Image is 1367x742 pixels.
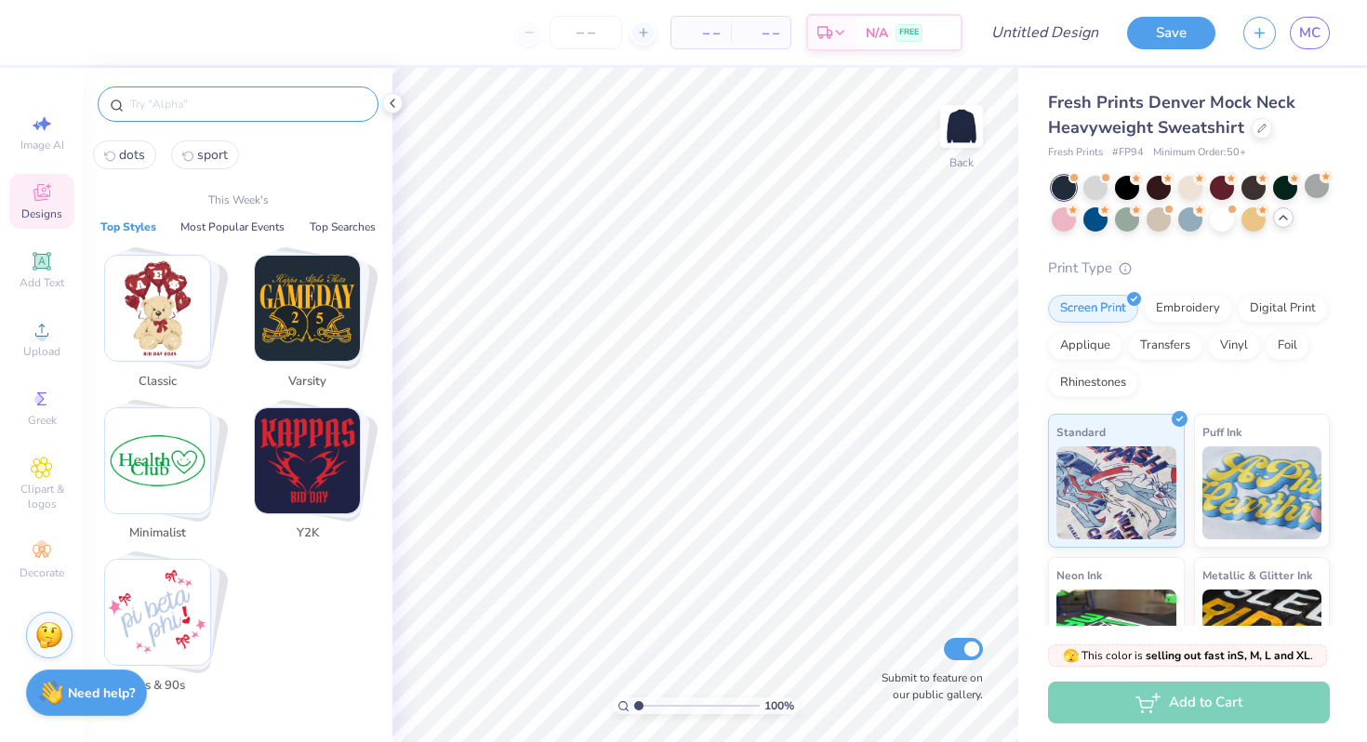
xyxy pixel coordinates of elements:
[9,482,74,511] span: Clipart & logos
[899,26,919,39] span: FREE
[28,413,57,428] span: Greek
[1063,647,1079,665] span: 🫣
[1144,295,1232,323] div: Embroidery
[1048,369,1138,397] div: Rhinestones
[197,146,228,164] span: sport
[1202,446,1322,539] img: Puff Ink
[105,560,210,665] img: 80s & 90s
[20,275,64,290] span: Add Text
[127,373,188,391] span: Classic
[95,218,162,236] button: Top Styles
[943,108,980,145] img: Back
[128,95,366,113] input: Try "Alpha"
[93,559,233,702] button: Stack Card Button 80s & 90s
[1056,446,1176,539] img: Standard
[208,192,269,208] p: This Week's
[866,23,888,43] span: N/A
[1146,648,1310,663] strong: selling out fast in S, M, L and XL
[871,669,983,703] label: Submit to feature on our public gallery.
[20,138,64,152] span: Image AI
[243,407,383,550] button: Stack Card Button Y2K
[20,565,64,580] span: Decorate
[1056,422,1106,442] span: Standard
[1048,91,1295,139] span: Fresh Prints Denver Mock Neck Heavyweight Sweatshirt
[21,206,62,221] span: Designs
[175,218,290,236] button: Most Popular Events
[1238,295,1328,323] div: Digital Print
[105,408,210,513] img: Minimalist
[127,524,188,543] span: Minimalist
[1299,22,1321,44] span: MC
[742,23,779,43] span: – –
[1112,145,1144,161] span: # FP94
[119,146,145,164] span: dots
[1048,295,1138,323] div: Screen Print
[1056,590,1176,682] img: Neon Ink
[1153,145,1246,161] span: Minimum Order: 50 +
[243,255,383,398] button: Stack Card Button Varsity
[1048,332,1122,360] div: Applique
[1202,590,1322,682] img: Metallic & Glitter Ink
[68,684,135,702] strong: Need help?
[976,14,1113,51] input: Untitled Design
[1128,332,1202,360] div: Transfers
[93,255,233,398] button: Stack Card Button Classic
[255,256,360,361] img: Varsity
[1063,647,1313,664] span: This color is .
[1056,565,1102,585] span: Neon Ink
[277,524,338,543] span: Y2K
[1202,422,1241,442] span: Puff Ink
[105,256,210,361] img: Classic
[23,344,60,359] span: Upload
[93,407,233,550] button: Stack Card Button Minimalist
[1266,332,1309,360] div: Foil
[1127,17,1215,49] button: Save
[1048,145,1103,161] span: Fresh Prints
[949,154,974,171] div: Back
[1048,258,1330,279] div: Print Type
[304,218,381,236] button: Top Searches
[93,140,156,169] button: dots0
[1290,17,1330,49] a: MC
[1208,332,1260,360] div: Vinyl
[127,677,188,696] span: 80s & 90s
[683,23,720,43] span: – –
[550,16,622,49] input: – –
[1202,565,1312,585] span: Metallic & Glitter Ink
[764,697,794,714] span: 100 %
[277,373,338,391] span: Varsity
[171,140,239,169] button: sport1
[255,408,360,513] img: Y2K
